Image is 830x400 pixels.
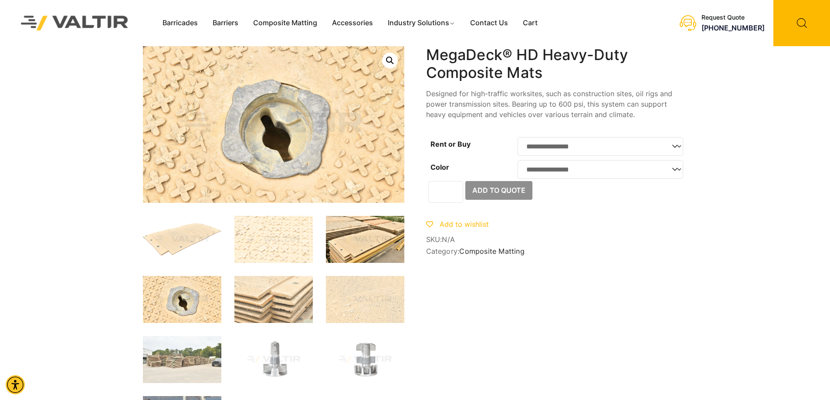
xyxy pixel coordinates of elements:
[143,336,221,383] img: Stacks of wooden planks are neatly arranged in a yard, with a truck parked nearby and trees in th...
[6,375,25,394] div: Accessibility Menu
[143,276,221,323] img: A close-up of a circular metal fixture with a keyhole, surrounded by a textured surface featuring...
[442,235,455,244] span: N/A
[234,276,313,323] img: Stacked construction mats with textured surfaces, showing wear and dirt, arranged in a neat pile.
[426,46,688,82] h1: MegaDeck® HD Heavy-Duty Composite Mats
[440,220,489,229] span: Add to wishlist
[10,4,140,41] img: Valtir Rentals
[428,181,463,203] input: Product quantity
[515,17,545,30] a: Cart
[234,216,313,263] img: A textured surface with a pattern of raised crosses, some areas appear worn or dirty.
[463,17,515,30] a: Contact Us
[430,163,449,171] label: Color
[430,140,471,148] label: Rent or Buy
[426,88,688,120] p: Designed for high-traffic worksites, such as construction sites, oil rigs and power transmission ...
[205,17,246,30] a: Barriers
[326,216,404,263] img: Stacked construction mats and equipment, featuring textured surfaces and various colors, arranged...
[459,247,524,255] a: Composite Matting
[246,17,325,30] a: Composite Matting
[426,247,688,255] span: Category:
[701,24,765,32] a: call (888) 496-3625
[325,17,380,30] a: Accessories
[426,220,489,229] a: Add to wishlist
[382,53,398,68] a: Open this option
[234,336,313,383] img: A metallic automotive component with a cylindrical top and a flat base, likely a valve or sensor ...
[326,276,404,323] img: A sandy surface with the text "MEGADECK® HD by Signature" partially visible, surrounded by small ...
[326,336,404,383] img: A metallic component with a cylindrical base and a cross-shaped top, likely used in machinery or ...
[426,235,688,244] span: SKU:
[465,181,532,200] button: Add to Quote
[380,17,463,30] a: Industry Solutions
[701,14,765,21] div: Request Quote
[143,216,221,263] img: MegaDeck_3Q.jpg
[155,17,205,30] a: Barricades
